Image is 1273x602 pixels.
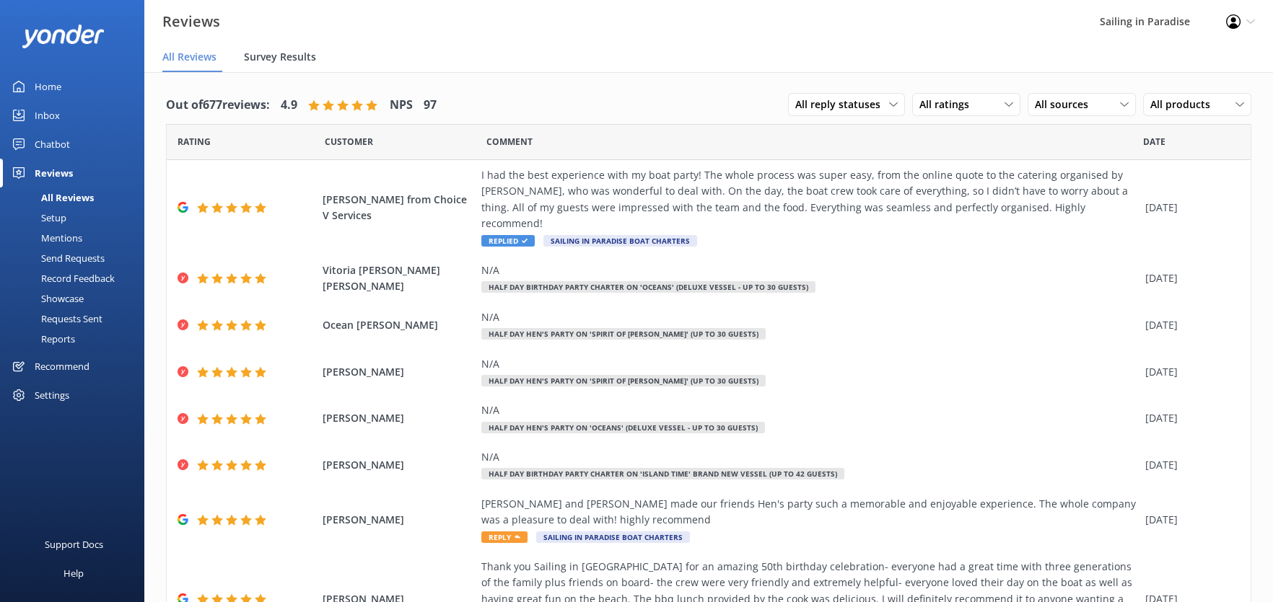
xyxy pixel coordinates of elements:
[166,96,270,115] h4: Out of 677 reviews:
[543,235,697,247] span: Sailing In Paradise Boat Charters
[424,96,437,115] h4: 97
[35,130,70,159] div: Chatbot
[323,457,475,473] span: [PERSON_NAME]
[9,268,144,288] a: Record Feedback
[9,288,144,309] a: Showcase
[481,328,766,340] span: Half Day Hen's Party on 'Spirit of [PERSON_NAME]' (up to 30 guests)
[162,10,220,33] h3: Reviews
[481,449,1138,465] div: N/A
[323,192,475,224] span: [PERSON_NAME] from Choice V Services
[9,248,105,268] div: Send Requests
[9,248,144,268] a: Send Requests
[1145,200,1233,216] div: [DATE]
[323,410,475,426] span: [PERSON_NAME]
[64,559,84,588] div: Help
[9,208,144,228] a: Setup
[481,356,1138,372] div: N/A
[390,96,413,115] h4: NPS
[481,531,528,543] span: Reply
[1145,270,1233,286] div: [DATE]
[481,375,766,386] span: Half Day Hen's Party on 'Spirit of [PERSON_NAME]' (up to 30 guests)
[481,309,1138,325] div: N/A
[35,159,73,187] div: Reviews
[323,317,475,333] span: Ocean [PERSON_NAME]
[1143,135,1165,149] span: Date
[22,25,105,48] img: yonder-white-logo.png
[481,167,1138,232] div: I had the best experience with my boat party! The whole process was super easy, from the online q...
[323,364,475,380] span: [PERSON_NAME]
[162,50,216,64] span: All Reviews
[481,422,765,433] span: Half Day Hen's Party on 'Oceans' (DELUXE vessel - up to 30 guests)
[1035,97,1097,112] span: All sources
[35,72,61,101] div: Home
[481,468,844,479] span: Half Day Birthday Party Charter on 'Island Time' BRAND NEW VESSEL (up to 42 guests)
[281,96,297,115] h4: 4.9
[9,309,144,329] a: Requests Sent
[1145,410,1233,426] div: [DATE]
[178,135,211,149] span: Date
[323,512,475,528] span: [PERSON_NAME]
[1145,317,1233,333] div: [DATE]
[481,235,535,247] span: Replied
[1145,364,1233,380] div: [DATE]
[795,97,889,112] span: All reply statuses
[481,281,815,293] span: Half Day Birthday Party Charter on 'Oceans' (DELUXE vessel - up to 30 guests)
[1145,512,1233,528] div: [DATE]
[9,329,75,349] div: Reports
[919,97,978,112] span: All ratings
[481,262,1138,278] div: N/A
[1145,457,1233,473] div: [DATE]
[481,496,1138,528] div: [PERSON_NAME] and [PERSON_NAME] made our friends Hen's party such a memorable and enjoyable exper...
[9,187,94,208] div: All Reviews
[325,135,373,149] span: Date
[35,101,60,130] div: Inbox
[9,228,144,248] a: Mentions
[35,352,89,381] div: Recommend
[9,228,82,248] div: Mentions
[9,187,144,208] a: All Reviews
[45,530,103,559] div: Support Docs
[486,135,533,149] span: Question
[9,208,66,228] div: Setup
[9,309,102,329] div: Requests Sent
[244,50,316,64] span: Survey Results
[9,329,144,349] a: Reports
[323,262,475,295] span: Vitoria [PERSON_NAME] [PERSON_NAME]
[1150,97,1219,112] span: All products
[35,381,69,410] div: Settings
[9,288,84,309] div: Showcase
[536,531,690,543] span: Sailing In Paradise Boat Charters
[9,268,115,288] div: Record Feedback
[481,402,1138,418] div: N/A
